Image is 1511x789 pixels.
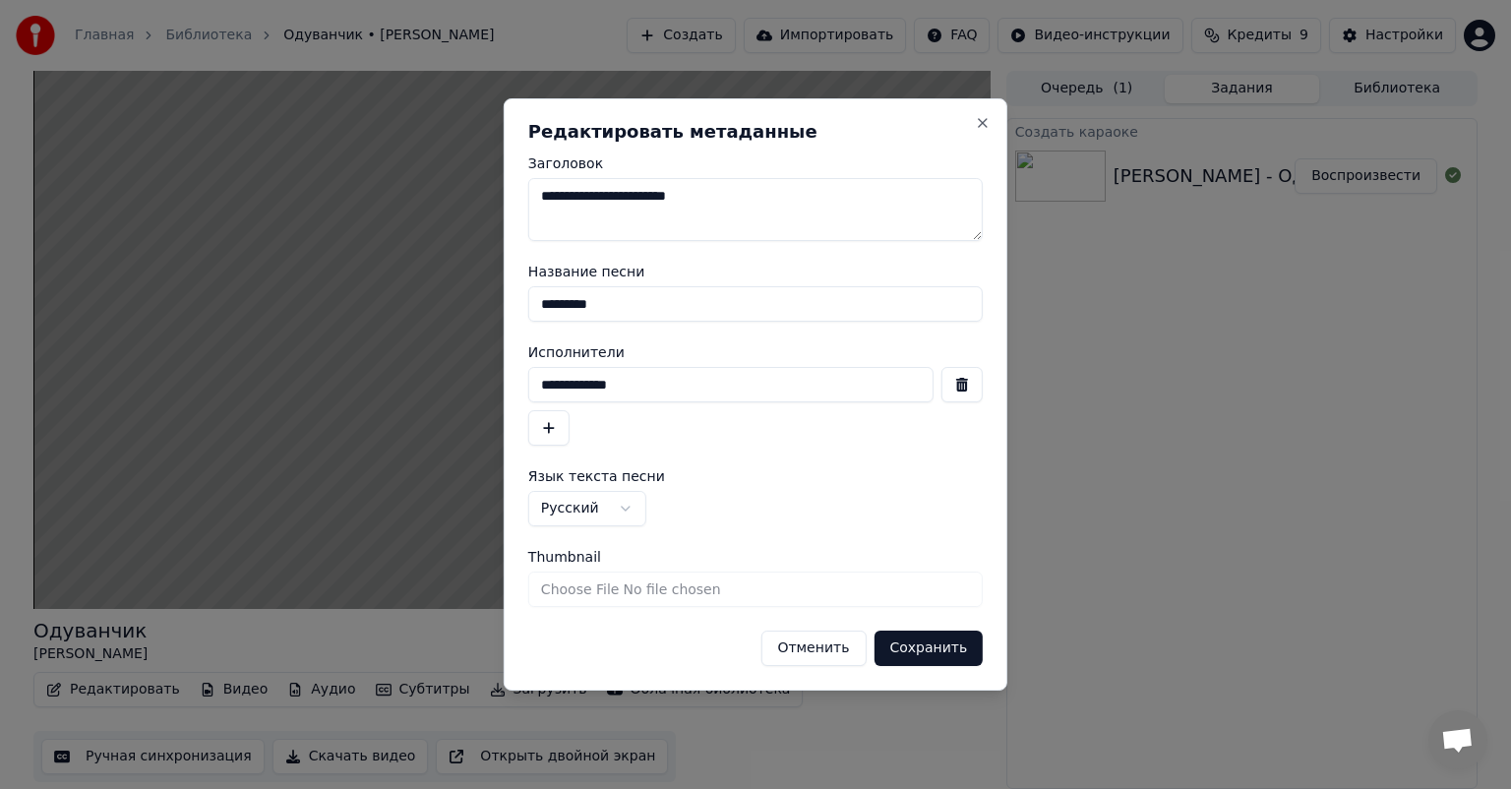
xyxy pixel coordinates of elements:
label: Заголовок [528,156,983,170]
label: Название песни [528,265,983,278]
span: Thumbnail [528,550,601,564]
h2: Редактировать метаданные [528,123,983,141]
button: Отменить [760,631,866,666]
button: Сохранить [874,631,983,666]
span: Язык текста песни [528,469,665,483]
label: Исполнители [528,345,983,359]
